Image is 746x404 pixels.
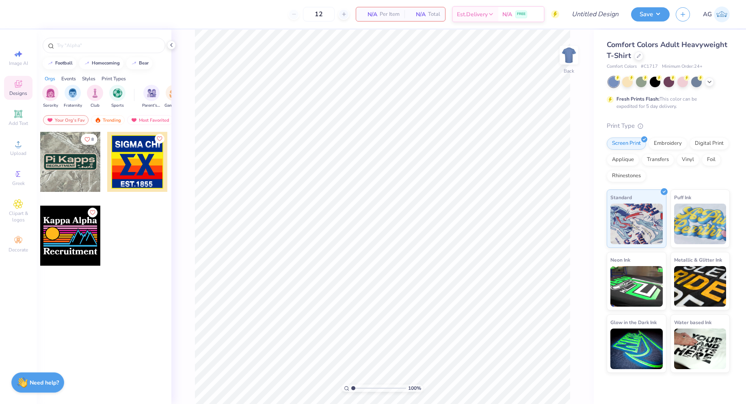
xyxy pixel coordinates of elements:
strong: Fresh Prints Flash: [616,96,660,102]
img: Puff Ink [674,204,727,244]
div: filter for Club [87,85,103,109]
span: Comfort Colors [607,63,637,70]
div: filter for Game Day [164,85,183,109]
img: most_fav.gif [131,117,137,123]
span: Est. Delivery [457,10,488,19]
div: Rhinestones [607,170,646,182]
button: filter button [164,85,183,109]
span: 8 [91,138,94,142]
div: Most Favorited [127,115,173,125]
div: This color can be expedited for 5 day delivery. [616,95,716,110]
div: Transfers [642,154,674,166]
span: AG [703,10,712,19]
input: Untitled Design [565,6,625,22]
span: Comfort Colors Adult Heavyweight T-Shirt [607,40,727,60]
span: Neon Ink [610,256,630,264]
div: football [55,61,73,65]
button: football [43,57,76,69]
span: Total [428,10,440,19]
div: Trending [91,115,125,125]
div: Back [564,67,574,75]
span: Image AI [9,60,28,67]
span: 100 % [408,385,421,392]
span: Parent's Weekend [142,103,161,109]
img: Back [561,47,577,63]
div: filter for Parent's Weekend [142,85,161,109]
span: N/A [361,10,377,19]
div: Screen Print [607,138,646,150]
a: AG [703,6,730,22]
span: Minimum Order: 24 + [662,63,703,70]
img: Sports Image [113,88,122,98]
div: homecoming [92,61,120,65]
div: filter for Sorority [42,85,58,109]
span: Sorority [43,103,58,109]
div: filter for Fraternity [64,85,82,109]
img: most_fav.gif [47,117,53,123]
button: filter button [142,85,161,109]
span: Fraternity [64,103,82,109]
button: Like [155,134,164,144]
span: Upload [10,150,26,157]
span: Glow in the Dark Ink [610,318,657,327]
div: Print Type [607,121,730,131]
div: Foil [702,154,721,166]
span: Decorate [9,247,28,253]
img: Neon Ink [610,266,663,307]
img: Fraternity Image [68,88,77,98]
span: N/A [409,10,426,19]
span: Puff Ink [674,193,691,202]
span: N/A [502,10,512,19]
button: homecoming [79,57,123,69]
div: Events [61,75,76,82]
span: Game Day [164,103,183,109]
span: FREE [517,11,525,17]
strong: Need help? [30,379,59,387]
span: Clipart & logos [4,210,32,223]
img: Aerin Glenn [714,6,730,22]
span: Add Text [9,120,28,127]
span: Designs [9,90,27,97]
div: bear [139,61,149,65]
div: Print Types [102,75,126,82]
img: Sorority Image [46,88,55,98]
img: Water based Ink [674,329,727,369]
button: filter button [87,85,103,109]
span: Club [91,103,99,109]
button: bear [126,57,152,69]
span: Standard [610,193,632,202]
img: Standard [610,204,663,244]
span: Per Item [380,10,400,19]
img: Metallic & Glitter Ink [674,266,727,307]
span: Greek [12,180,25,187]
span: Water based Ink [674,318,711,327]
div: Embroidery [649,138,687,150]
input: Try "Alpha" [56,41,160,49]
button: Save [631,7,670,21]
div: Vinyl [677,154,699,166]
img: trend_line.gif [131,61,137,66]
div: filter for Sports [109,85,125,109]
img: trending.gif [95,117,101,123]
img: Club Image [91,88,99,98]
div: Orgs [45,75,55,82]
button: Like [81,134,97,145]
div: Styles [82,75,95,82]
span: # C1717 [641,63,658,70]
div: Digital Print [690,138,729,150]
img: trend_line.gif [84,61,90,66]
div: Your Org's Fav [43,115,89,125]
img: Game Day Image [169,88,179,98]
img: Parent's Weekend Image [147,88,156,98]
img: Glow in the Dark Ink [610,329,663,369]
span: Sports [111,103,124,109]
span: Metallic & Glitter Ink [674,256,722,264]
div: Applique [607,154,639,166]
button: Like [88,208,97,217]
img: trend_line.gif [47,61,54,66]
button: filter button [64,85,82,109]
button: filter button [109,85,125,109]
input: – – [303,7,335,21]
button: filter button [42,85,58,109]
